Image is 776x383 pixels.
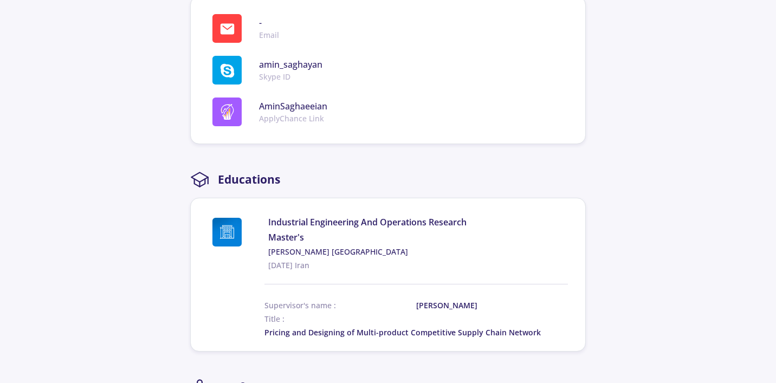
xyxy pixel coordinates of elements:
span: Industrial Engineering And Operations Research [268,216,568,229]
span: [DATE] Iran [268,259,568,271]
span: - [259,16,279,29]
span: Supervisor's name : [264,300,416,311]
img: logo [219,104,235,120]
span: Title : [264,314,284,324]
span: [PERSON_NAME] [416,300,518,311]
span: AminSaghaeeian [259,100,327,113]
span: ApplyChance Link [259,113,327,124]
a: [PERSON_NAME] [GEOGRAPHIC_DATA] [268,246,568,257]
img: Khaje Nassir Toosi University of Technology logo [212,218,242,246]
span: Master's [268,231,568,244]
span: amin_saghayan [259,58,322,71]
h2: Educations [218,173,280,186]
span: Skype ID [259,71,322,82]
span: Pricing and Designing of Multi-product Competitive Supply Chain Network [264,327,541,337]
span: Email [259,29,279,41]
